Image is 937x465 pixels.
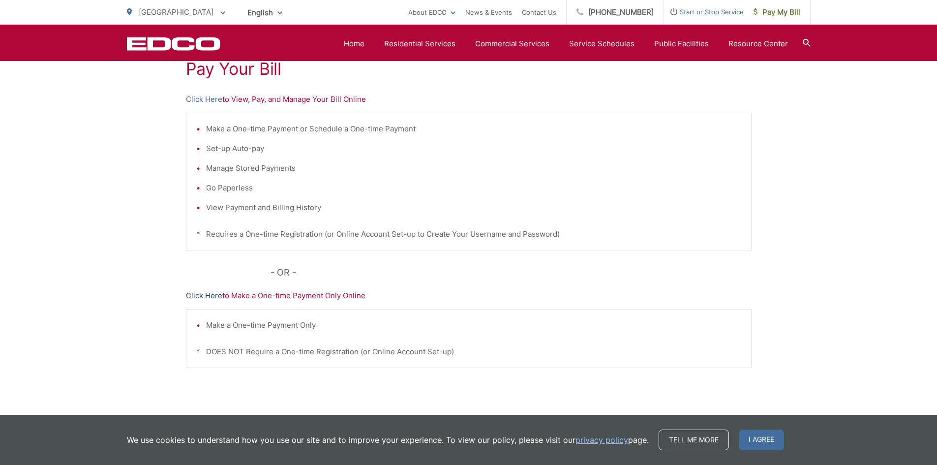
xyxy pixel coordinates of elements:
[522,6,556,18] a: Contact Us
[754,6,800,18] span: Pay My Bill
[384,38,455,50] a: Residential Services
[465,6,512,18] a: News & Events
[206,123,741,135] li: Make a One-time Payment or Schedule a One-time Payment
[408,6,455,18] a: About EDCO
[196,346,741,358] p: * DOES NOT Require a One-time Registration (or Online Account Set-up)
[240,4,290,21] span: English
[186,290,752,302] p: to Make a One-time Payment Only Online
[206,202,741,214] li: View Payment and Billing History
[344,38,364,50] a: Home
[186,59,752,79] h1: Pay Your Bill
[196,228,741,240] p: * Requires a One-time Registration (or Online Account Set-up to Create Your Username and Password)
[206,143,741,155] li: Set-up Auto-pay
[654,38,709,50] a: Public Facilities
[728,38,788,50] a: Resource Center
[475,38,549,50] a: Commercial Services
[271,265,752,280] p: - OR -
[739,430,784,450] span: I agree
[186,93,752,105] p: to View, Pay, and Manage Your Bill Online
[659,430,729,450] a: Tell me more
[569,38,635,50] a: Service Schedules
[127,37,220,51] a: EDCD logo. Return to the homepage.
[206,182,741,194] li: Go Paperless
[186,290,222,302] a: Click Here
[127,434,649,446] p: We use cookies to understand how you use our site and to improve your experience. To view our pol...
[575,434,628,446] a: privacy policy
[206,162,741,174] li: Manage Stored Payments
[186,93,222,105] a: Click Here
[206,319,741,331] li: Make a One-time Payment Only
[139,7,213,17] span: [GEOGRAPHIC_DATA]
